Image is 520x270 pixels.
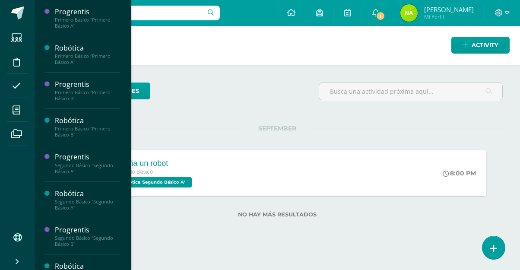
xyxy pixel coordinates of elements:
[113,169,153,175] span: Segundo Básico
[113,159,194,168] div: Diseña un robot
[55,79,120,102] a: ProgrentisPrimero Básico "Primero Básico B"
[55,126,120,138] div: Primero Básico "Primero Básico B"
[244,124,310,132] span: SEPTEMBER
[55,79,120,89] div: Progrentis
[55,43,120,53] div: Robótica
[424,5,474,14] span: [PERSON_NAME]
[55,53,120,65] div: Primero Básico "Primero Básico A"
[55,189,120,211] a: RobóticaSegundo Básico "Segundo Básico A"
[45,26,510,65] h1: Activities
[55,189,120,199] div: Robótica
[55,152,120,174] a: ProgrentisSegundo Básico "Segundo Básico A"
[113,177,192,187] span: Robótica 'Segundo Básico A'
[55,116,120,126] div: Robótica
[55,7,120,17] div: Progrentis
[55,7,120,29] a: ProgrentisPrimero Básico "Primero Básico A"
[55,89,120,102] div: Primero Básico "Primero Básico B"
[472,37,498,53] span: Activity
[443,169,476,177] div: 8:00 PM
[424,13,474,20] span: Mi Perfil
[55,225,120,235] div: Progrentis
[55,17,120,29] div: Primero Básico "Primero Básico A"
[55,235,120,247] div: Segundo Básico "Segundo Básico B"
[55,152,120,162] div: Progrentis
[319,83,502,100] input: Busca una actividad próxima aquí...
[55,43,120,65] a: RobóticaPrimero Básico "Primero Básico A"
[52,211,503,218] label: No hay más resultados
[55,225,120,247] a: ProgrentisSegundo Básico "Segundo Básico B"
[55,162,120,175] div: Segundo Básico "Segundo Básico A"
[451,37,510,54] a: Activity
[55,199,120,211] div: Segundo Básico "Segundo Básico A"
[55,116,120,138] a: RobóticaPrimero Básico "Primero Básico B"
[376,11,385,21] span: 1
[400,4,418,22] img: e7204cb6e19894517303226b3150e977.png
